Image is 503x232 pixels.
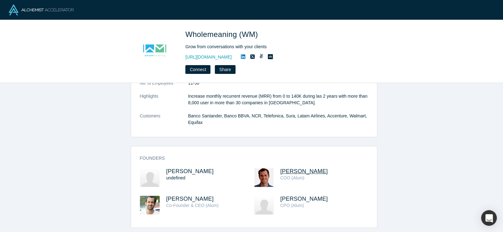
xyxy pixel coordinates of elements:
[140,93,188,113] dt: Highlights
[140,196,160,214] img: Andres Vergara's Profile Image
[280,203,304,208] span: CPO (Alum)
[133,29,177,73] img: Wholemeaning (WM)'s Logo
[166,203,219,208] span: Co-Founder & CEO (Alum)
[140,113,188,132] dt: Customers
[185,30,260,39] span: Wholemeaning (WM)
[280,168,328,174] a: [PERSON_NAME]
[254,168,274,187] img: Alejandro Feuereisen's Profile Image
[215,65,235,74] button: Share
[140,155,359,162] h3: Founders
[185,65,210,74] button: Connect
[140,80,188,93] dt: No. of Employees
[188,80,368,86] dd: 11-50
[280,196,328,202] a: [PERSON_NAME]
[140,168,160,187] img: Juan Besa's Profile Image
[280,175,304,180] span: COO (Alum)
[254,196,274,214] img: Sebastian Beca's Profile Image
[188,93,368,106] p: Increase monthly recurrent revenue (MRR) from 0 to 140K during las 2 years with more than 8,000 u...
[9,4,74,15] img: Alchemist Logo
[185,54,232,60] a: [URL][DOMAIN_NAME]
[185,44,361,50] div: Grow from conversations with your clients
[166,196,214,202] a: [PERSON_NAME]
[166,168,214,174] a: [PERSON_NAME]
[166,175,186,180] span: undefined
[188,113,368,126] dd: Banco Santander, Banco BBVA, NCR, Telefonica, Sura, Latam Airlines, Accenture, Walmart, Equifax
